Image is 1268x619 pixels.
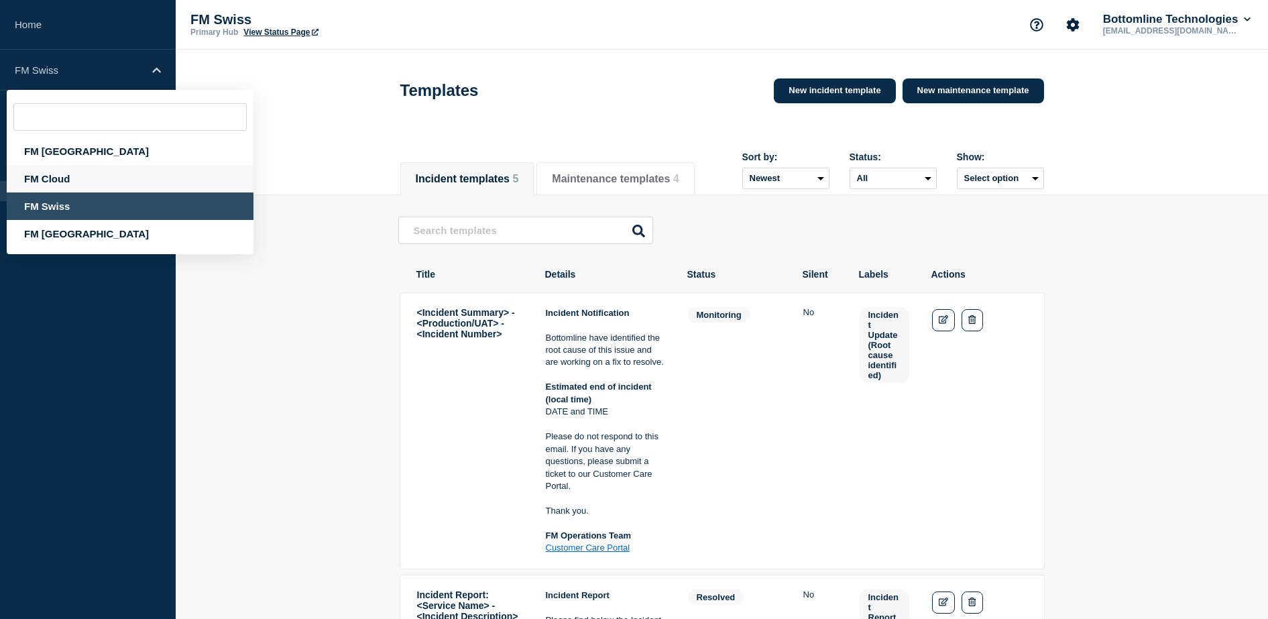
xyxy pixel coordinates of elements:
div: FM Swiss [7,192,253,220]
p: Please do not respond to this email. If you have any questions, please submit a ticket to our Cus... [546,431,665,492]
div: FM Cloud [7,165,253,192]
button: Bottomline Technologies [1100,13,1253,26]
a: Edit [932,592,956,614]
h1: Templates [400,81,479,100]
p: [EMAIL_ADDRESS][DOMAIN_NAME] [1100,26,1240,36]
th: Title [416,268,523,280]
th: Silent [802,268,837,280]
span: Incident Update (Root cause identified) [860,307,909,383]
th: Labels [858,268,909,280]
strong: Estimated end of incident (local time) [546,382,654,404]
div: Status: [850,152,937,162]
th: Details [544,268,665,280]
p: DATE and TIME [546,406,665,418]
span: resolved [688,589,744,605]
div: FM [GEOGRAPHIC_DATA] [7,220,253,247]
span: 4 [673,173,679,184]
td: Actions: Edit Delete [931,306,1028,555]
td: Details: <strong>Incident Notification</strong><br/><br/>Bottomline have identified the root caus... [545,306,666,555]
th: Status [687,268,781,280]
button: Incident templates 5 [416,173,519,185]
td: Silent: No [803,306,838,555]
button: Account settings [1059,11,1087,39]
p: FM Swiss [15,64,143,76]
strong: Incident Notification [546,308,630,318]
td: Status: monitoring [687,306,781,555]
input: Search templates [398,217,653,244]
td: Labels: Incident Update (Root cause identified) [859,306,910,555]
button: Select option [957,168,1044,189]
th: Actions [931,268,1027,280]
a: Customer Care Portal [546,543,630,553]
p: FM Swiss [190,12,459,27]
strong: Incident Report [546,590,610,600]
td: Title: <Incident Summary> - <Production/UAT> - <Incident Number> [416,306,524,555]
strong: FM Operations Team [546,530,632,541]
div: Show: [957,152,1044,162]
button: Maintenance templates 4 [552,173,679,185]
span: monitoring [688,307,750,323]
a: View Status Page [243,27,318,37]
div: FM [GEOGRAPHIC_DATA] [7,137,253,165]
button: Delete [962,309,982,331]
p: Bottomline have identified the root cause of this issue and are working on a fix to resolve. [546,332,665,369]
button: Support [1023,11,1051,39]
button: Delete [962,592,982,614]
a: New incident template [774,78,895,103]
div: Sort by: [742,152,829,162]
span: 5 [512,173,518,184]
a: New maintenance template [903,78,1044,103]
select: Sort by [742,168,829,189]
p: Thank you. [546,505,665,517]
select: Status [850,168,937,189]
a: Edit [932,309,956,331]
p: Primary Hub [190,27,238,37]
